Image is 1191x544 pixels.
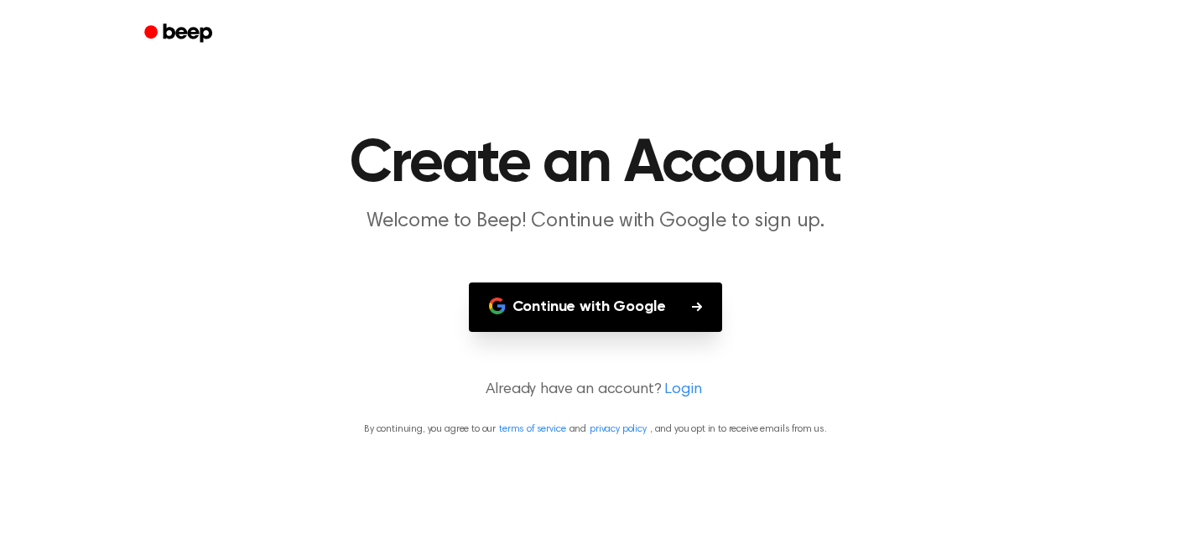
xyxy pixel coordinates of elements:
[166,134,1025,194] h1: Create an Account
[20,379,1171,402] p: Already have an account?
[499,424,565,434] a: terms of service
[273,208,918,236] p: Welcome to Beep! Continue with Google to sign up.
[664,379,701,402] a: Login
[133,18,227,50] a: Beep
[590,424,647,434] a: privacy policy
[469,282,723,332] button: Continue with Google
[20,422,1171,437] p: By continuing, you agree to our and , and you opt in to receive emails from us.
